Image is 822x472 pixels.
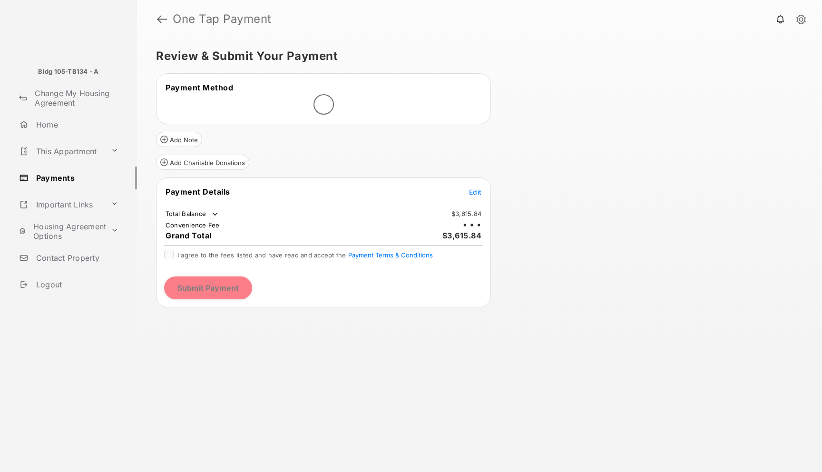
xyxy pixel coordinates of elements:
button: I agree to the fees listed and have read and accept the [348,251,433,259]
p: Bldg 105-TB134 - A [38,67,98,77]
h5: Review & Submit Your Payment [156,50,795,62]
button: Add Note [156,132,202,147]
span: $3,615.84 [442,231,482,240]
a: Housing Agreement Options [15,220,107,243]
button: Add Charitable Donations [156,155,249,170]
a: Home [15,113,137,136]
strong: One Tap Payment [173,13,272,25]
span: Payment Details [166,187,230,197]
a: Payments [15,167,137,189]
a: Change My Housing Agreement [15,87,137,109]
a: This Appartment [15,140,107,163]
span: I agree to the fees listed and have read and accept the [177,251,433,259]
td: Total Balance [165,209,220,219]
a: Logout [15,273,137,296]
span: Payment Method [166,83,233,92]
button: Submit Payment [164,276,252,299]
span: Edit [469,188,481,196]
a: Contact Property [15,246,137,269]
td: $3,615.84 [451,209,482,218]
button: Edit [469,187,481,197]
a: Important Links [15,193,107,216]
td: Convenience Fee [165,221,220,229]
span: Grand Total [166,231,212,240]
